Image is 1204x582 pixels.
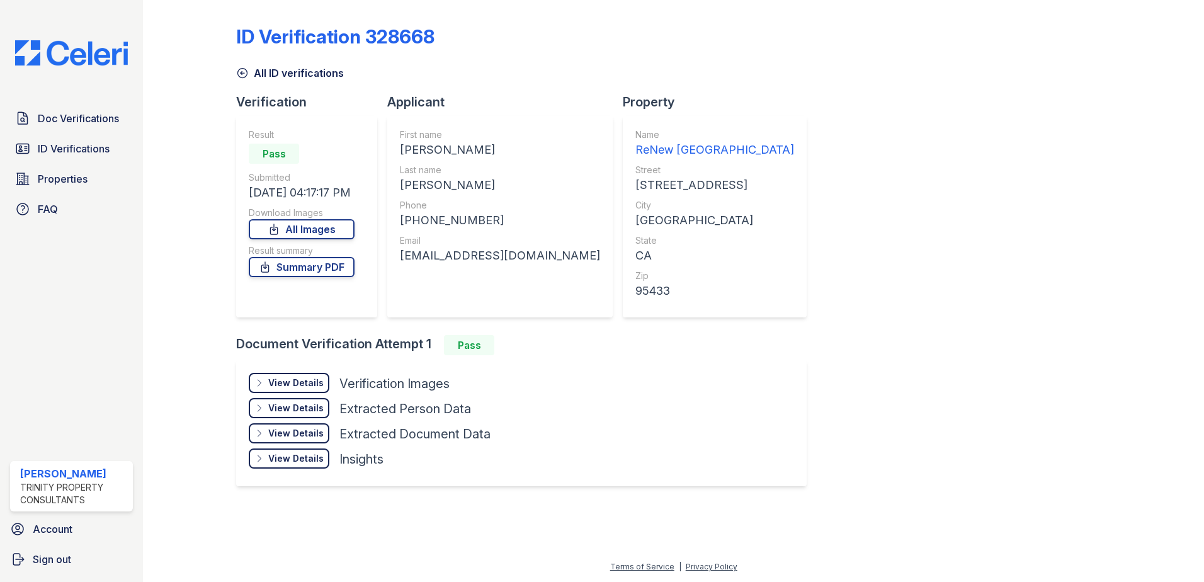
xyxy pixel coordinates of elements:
[249,128,355,141] div: Result
[635,199,794,212] div: City
[339,400,471,418] div: Extracted Person Data
[635,247,794,265] div: CA
[400,176,600,194] div: [PERSON_NAME]
[339,375,450,392] div: Verification Images
[38,171,88,186] span: Properties
[10,106,133,131] a: Doc Verifications
[5,516,138,542] a: Account
[10,136,133,161] a: ID Verifications
[20,481,128,506] div: Trinity Property Consultants
[20,466,128,481] div: [PERSON_NAME]
[236,335,817,355] div: Document Verification Attempt 1
[10,197,133,222] a: FAQ
[400,141,600,159] div: [PERSON_NAME]
[400,247,600,265] div: [EMAIL_ADDRESS][DOMAIN_NAME]
[400,128,600,141] div: First name
[623,93,817,111] div: Property
[236,66,344,81] a: All ID verifications
[236,93,387,111] div: Verification
[38,111,119,126] span: Doc Verifications
[400,212,600,229] div: [PHONE_NUMBER]
[236,25,434,48] div: ID Verification 328668
[5,547,138,572] a: Sign out
[10,166,133,191] a: Properties
[5,40,138,66] img: CE_Logo_Blue-a8612792a0a2168367f1c8372b55b34899dd931a85d93a1a3d3e32e68fde9ad4.png
[400,164,600,176] div: Last name
[635,176,794,194] div: [STREET_ADDRESS]
[635,270,794,282] div: Zip
[339,450,383,468] div: Insights
[249,257,355,277] a: Summary PDF
[33,552,71,567] span: Sign out
[610,562,674,571] a: Terms of Service
[400,199,600,212] div: Phone
[249,184,355,202] div: [DATE] 04:17:17 PM
[387,93,623,111] div: Applicant
[249,219,355,239] a: All Images
[635,164,794,176] div: Street
[33,522,72,537] span: Account
[635,128,794,141] div: Name
[635,128,794,159] a: Name ReNew [GEOGRAPHIC_DATA]
[635,212,794,229] div: [GEOGRAPHIC_DATA]
[38,141,110,156] span: ID Verifications
[268,402,324,414] div: View Details
[38,202,58,217] span: FAQ
[635,282,794,300] div: 95433
[679,562,681,571] div: |
[249,207,355,219] div: Download Images
[635,141,794,159] div: ReNew [GEOGRAPHIC_DATA]
[249,244,355,257] div: Result summary
[400,234,600,247] div: Email
[249,144,299,164] div: Pass
[635,234,794,247] div: State
[268,377,324,389] div: View Details
[268,452,324,465] div: View Details
[444,335,494,355] div: Pass
[339,425,491,443] div: Extracted Document Data
[686,562,737,571] a: Privacy Policy
[268,427,324,440] div: View Details
[249,171,355,184] div: Submitted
